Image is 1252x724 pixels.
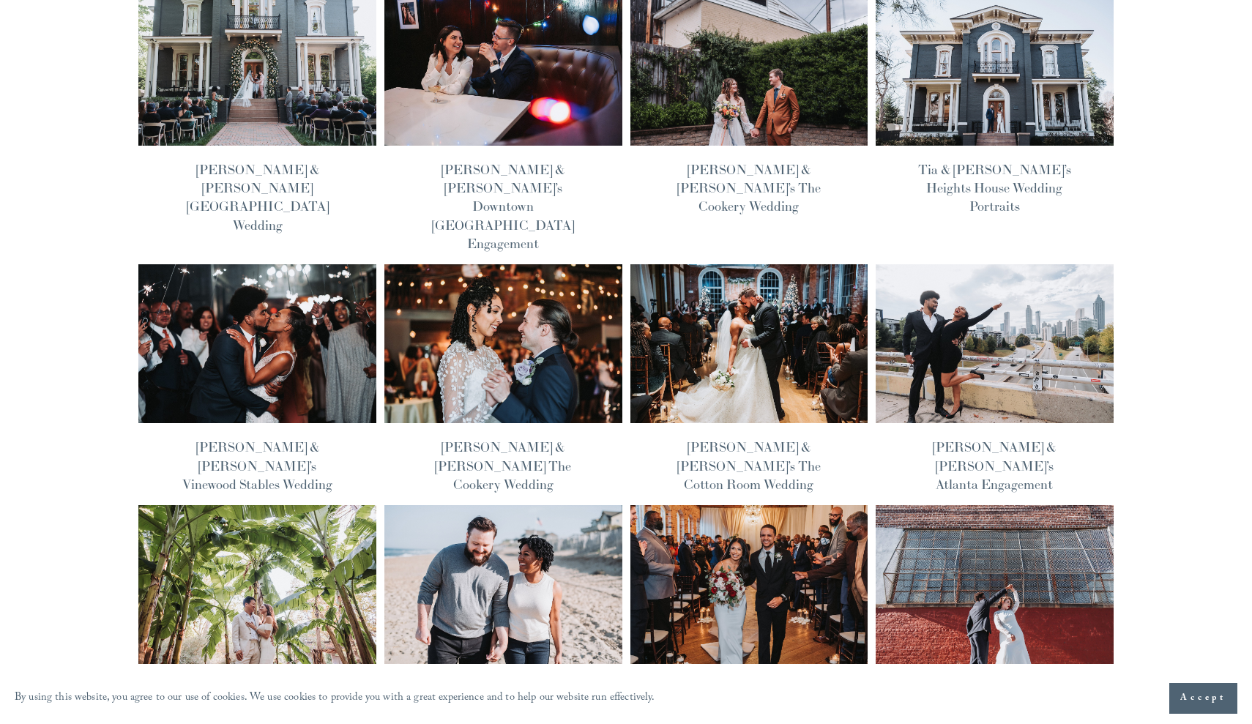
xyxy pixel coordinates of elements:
[875,264,1115,425] img: Shakira &amp; Shawn’s Atlanta Engagement
[383,264,623,425] img: Bethany &amp; Alexander’s The Cookery Wedding
[182,438,332,492] a: [PERSON_NAME] & [PERSON_NAME]’s Vinewood Stables Wedding
[435,438,571,492] a: [PERSON_NAME] & [PERSON_NAME] The Cookery Wedding
[677,161,821,214] a: [PERSON_NAME] & [PERSON_NAME]’s The Cookery Wedding
[15,688,655,709] p: By using this website, you agree to our use of cookies. We use cookies to provide you with a grea...
[918,161,1071,214] a: Tia & [PERSON_NAME]’s Heights House Wedding Portraits
[1169,683,1237,714] button: Accept
[432,161,574,252] a: [PERSON_NAME] & [PERSON_NAME]’s Downtown [GEOGRAPHIC_DATA] Engagement
[187,161,329,234] a: [PERSON_NAME] & [PERSON_NAME][GEOGRAPHIC_DATA] Wedding
[933,438,1056,492] a: [PERSON_NAME] & [PERSON_NAME]’s Atlanta Engagement
[629,504,869,665] img: Francesca &amp; Mike’s Melrose Knitting Mill Wedding
[875,504,1115,665] img: Emily &amp; Stephen's Brooklyn Green Building Wedding
[138,264,378,425] img: Shakira &amp; Shawn’s Vinewood Stables Wedding
[1180,691,1226,706] span: Accept
[383,504,623,665] img: Lauren &amp; Ian’s Outer Banks Engagement
[138,504,378,665] img: Francesca &amp; George's Duke Gardens Engagement
[629,264,869,425] img: Lauren &amp; Ian’s The Cotton Room Wedding
[677,438,821,492] a: [PERSON_NAME] & [PERSON_NAME]’s The Cotton Room Wedding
